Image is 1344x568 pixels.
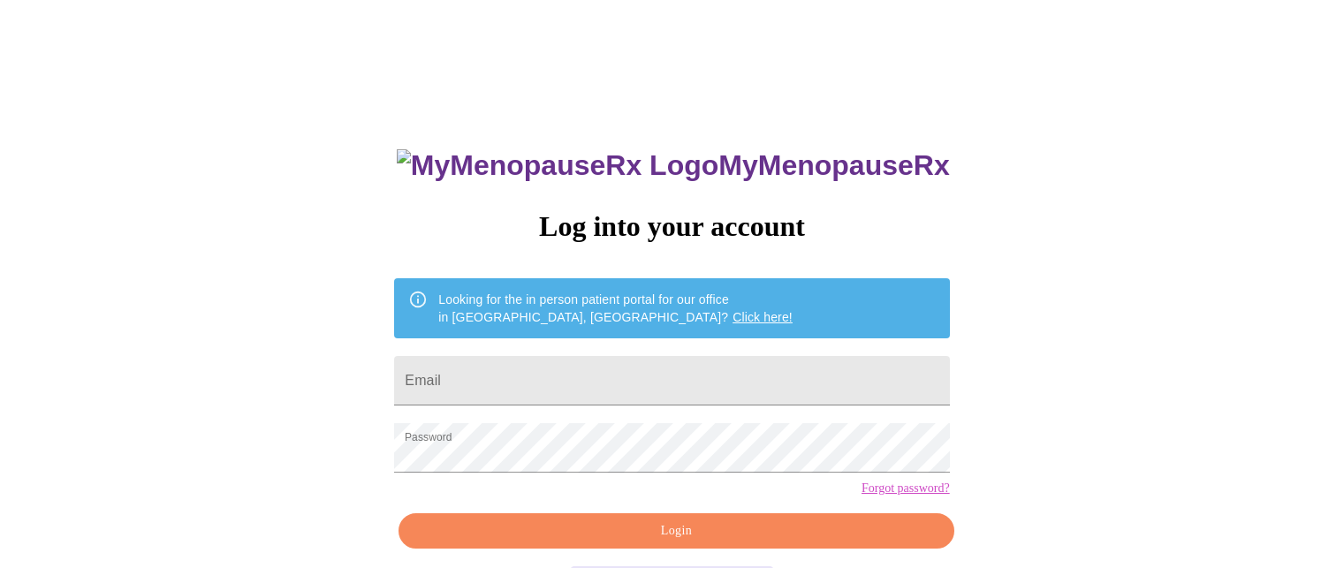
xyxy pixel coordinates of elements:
div: Looking for the in person patient portal for our office in [GEOGRAPHIC_DATA], [GEOGRAPHIC_DATA]? [438,284,793,333]
button: Login [399,513,953,549]
h3: MyMenopauseRx [397,149,950,182]
h3: Log into your account [394,210,949,243]
a: Forgot password? [862,481,950,496]
a: Click here! [733,310,793,324]
span: Login [419,520,933,542]
img: MyMenopauseRx Logo [397,149,718,182]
